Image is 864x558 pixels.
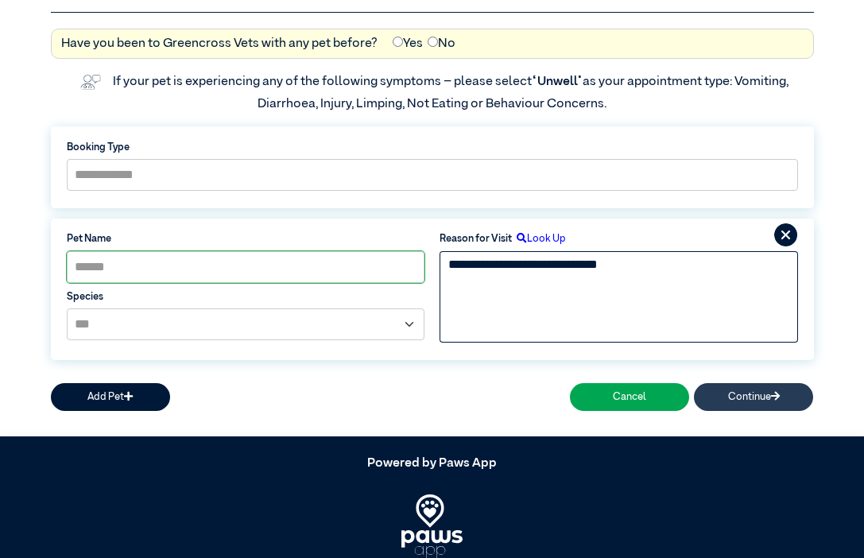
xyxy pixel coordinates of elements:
[113,76,791,110] label: If your pet is experiencing any of the following symptoms – please select as your appointment typ...
[428,37,438,47] input: No
[51,383,170,411] button: Add Pet
[393,37,403,47] input: Yes
[67,140,798,155] label: Booking Type
[67,231,424,246] label: Pet Name
[61,34,378,53] label: Have you been to Greencross Vets with any pet before?
[512,231,566,246] label: Look Up
[532,76,583,88] span: “Unwell”
[67,289,424,304] label: Species
[694,383,813,411] button: Continue
[428,34,455,53] label: No
[51,456,814,471] h5: Powered by Paws App
[393,34,423,53] label: Yes
[401,494,463,558] img: PawsApp
[76,69,106,95] img: vet
[440,231,512,246] label: Reason for Visit
[570,383,689,411] button: Cancel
